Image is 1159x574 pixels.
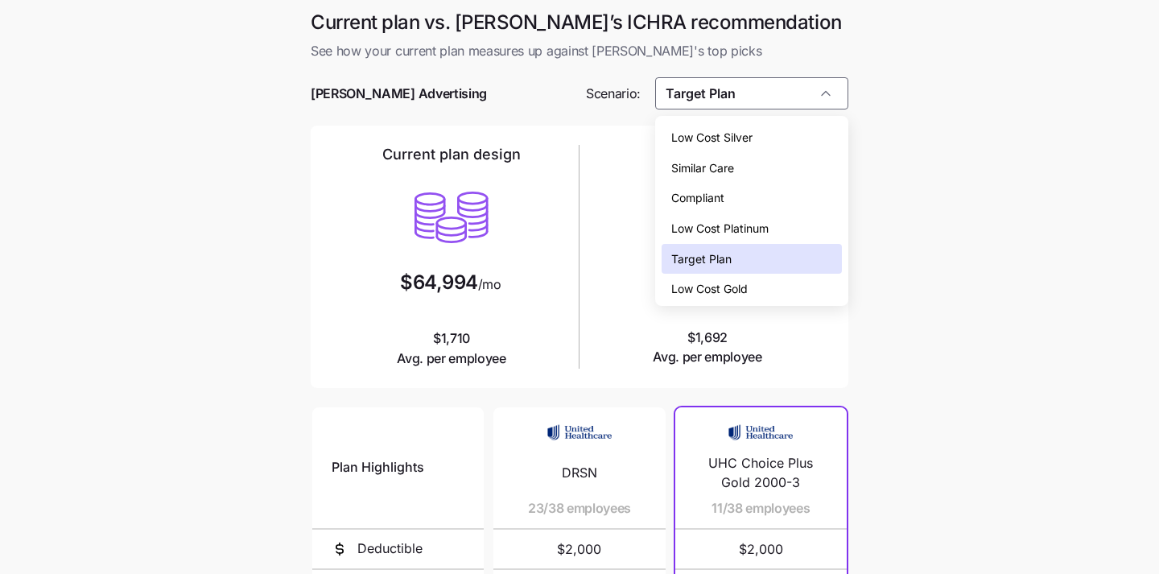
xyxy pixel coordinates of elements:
span: Deductible [357,539,423,559]
span: Avg. per employee [653,347,762,367]
span: Low Cost Silver [671,129,753,147]
span: $64,994 [400,273,478,292]
span: $66,311 [654,270,722,289]
span: /mo [478,278,501,291]
span: DRSN [562,463,597,483]
img: Carrier [547,417,612,448]
span: $1,710 [397,328,506,369]
h1: Current plan vs. [PERSON_NAME]’s ICHRA recommendation [311,10,848,35]
span: Plan Highlights [332,457,424,477]
span: $1,692 [653,328,762,368]
span: 11/38 employees [711,498,810,518]
span: Target Plan [671,250,732,268]
span: Scenario: [586,84,641,104]
h2: Current plan design [382,145,521,164]
span: Low Cost Gold [671,280,748,298]
span: UHC Choice Plus Gold 2000-3 [695,453,827,493]
span: 23/38 employees [528,498,631,518]
span: Similar Care [671,159,734,177]
span: Low Cost Platinum [671,220,769,237]
span: Avg. per employee [397,349,506,369]
span: See how your current plan measures up against [PERSON_NAME]'s top picks [311,41,848,61]
span: [PERSON_NAME] Advertising [311,84,487,104]
span: $2,000 [695,530,827,568]
span: Compliant [671,189,724,207]
span: $2,000 [513,530,645,568]
img: Carrier [728,417,793,448]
